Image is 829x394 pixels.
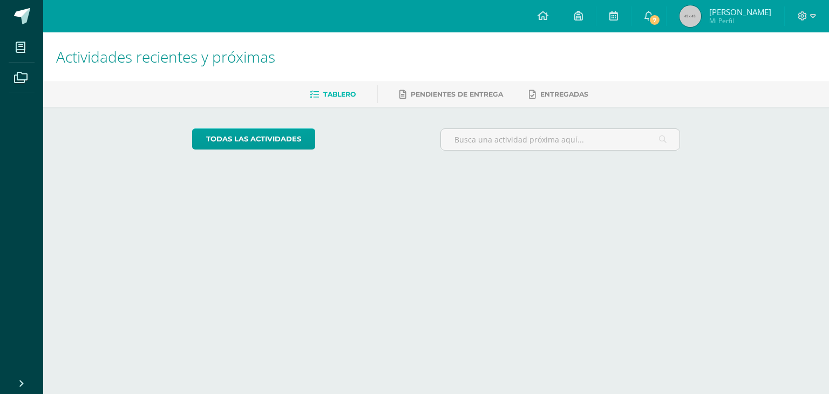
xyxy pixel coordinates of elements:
span: 7 [649,14,661,26]
a: Entregadas [529,86,588,103]
input: Busca una actividad próxima aquí... [441,129,680,150]
span: Actividades recientes y próximas [56,46,275,67]
a: Tablero [310,86,356,103]
span: Pendientes de entrega [411,90,503,98]
span: Mi Perfil [709,16,771,25]
span: Tablero [323,90,356,98]
a: todas las Actividades [192,128,315,150]
span: Entregadas [540,90,588,98]
span: [PERSON_NAME] [709,6,771,17]
img: 45x45 [679,5,701,27]
a: Pendientes de entrega [399,86,503,103]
